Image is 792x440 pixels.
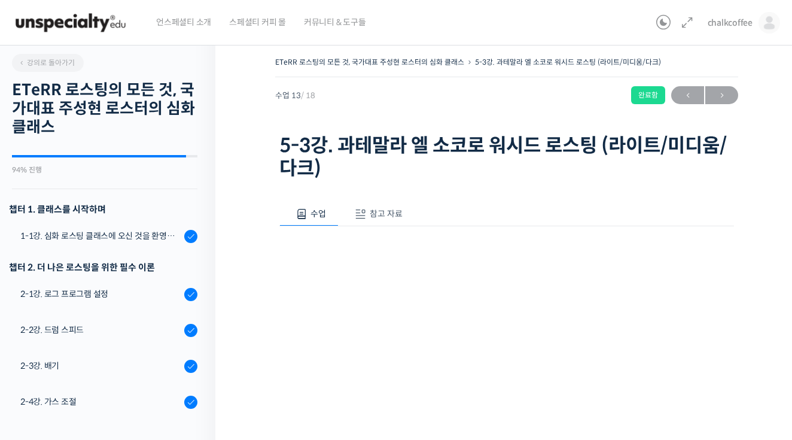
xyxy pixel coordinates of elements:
[20,323,181,336] div: 2-2강. 드럼 스피드
[275,92,315,99] span: 수업 13
[18,58,75,67] span: 강의로 돌아가기
[9,259,197,275] div: 챕터 2. 더 나은 로스팅을 위한 필수 이론
[12,166,197,174] div: 94% 진행
[20,229,181,242] div: 1-1강. 심화 로스팅 클래스에 오신 것을 환영합니다
[275,57,464,66] a: ETeRR 로스팅의 모든 것, 국가대표 주성현 로스터의 심화 클래스
[708,17,753,28] span: chalkcoffee
[20,287,181,301] div: 2-1강. 로그 프로그램 설정
[12,81,197,137] h2: ETeRR 로스팅의 모든 것, 국가대표 주성현 로스터의 심화 클래스
[20,359,181,372] div: 2-3강. 배기
[9,201,197,217] h3: 챕터 1. 클래스를 시작하며
[475,57,661,66] a: 5-3강. 과테말라 엘 소코로 워시드 로스팅 (라이트/미디움/다크)
[705,86,738,104] a: 다음→
[671,86,704,104] a: ←이전
[20,395,181,408] div: 2-4강. 가스 조절
[671,87,704,104] span: ←
[631,86,665,104] div: 완료함
[301,90,315,101] span: / 18
[705,87,738,104] span: →
[310,208,326,219] span: 수업
[12,54,84,72] a: 강의로 돌아가기
[279,134,734,180] h1: 5-3강. 과테말라 엘 소코로 워시드 로스팅 (라이트/미디움/다크)
[370,208,403,219] span: 참고 자료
